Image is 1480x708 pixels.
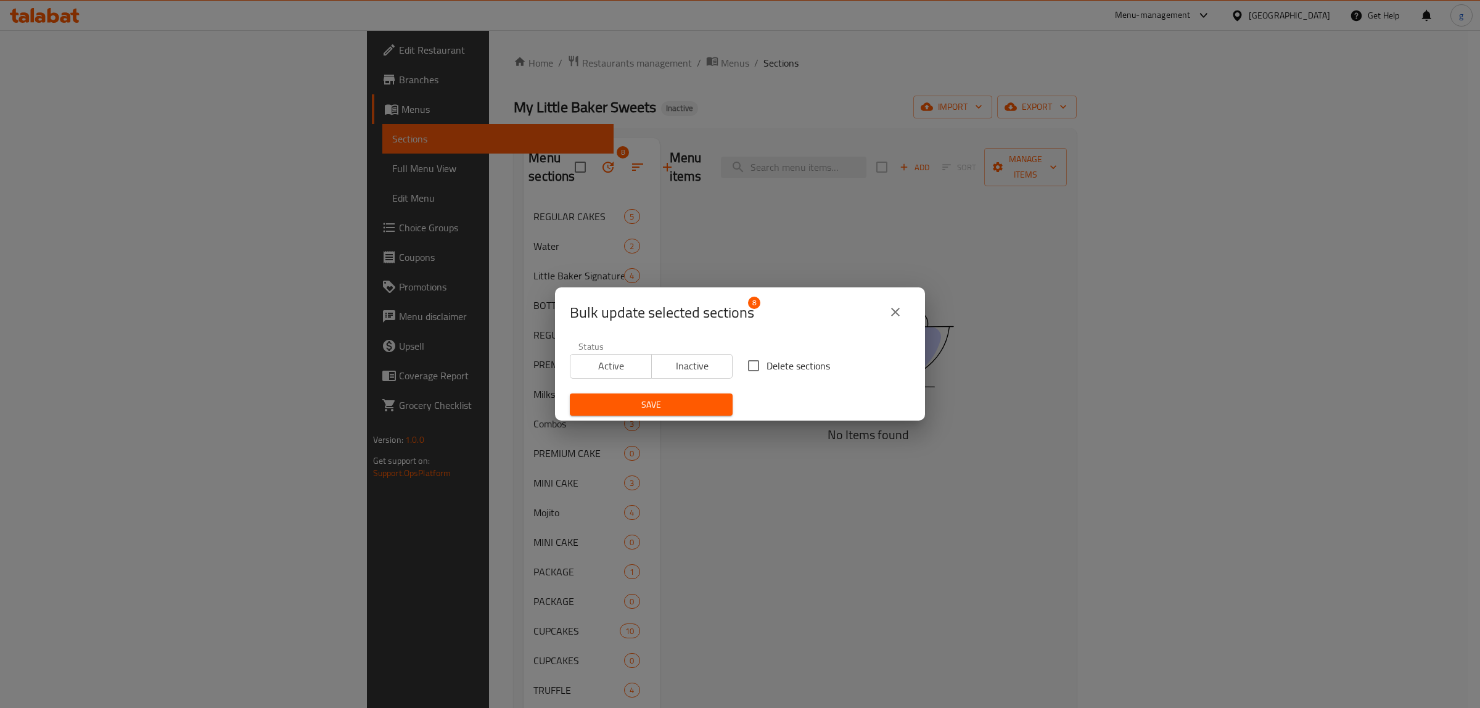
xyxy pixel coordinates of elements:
[748,297,760,309] span: 8
[651,354,733,379] button: Inactive
[580,397,723,413] span: Save
[570,393,733,416] button: Save
[881,297,910,327] button: close
[570,354,652,379] button: Active
[767,358,830,373] span: Delete sections
[657,357,728,375] span: Inactive
[575,357,647,375] span: Active
[570,303,754,323] span: Selected section count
